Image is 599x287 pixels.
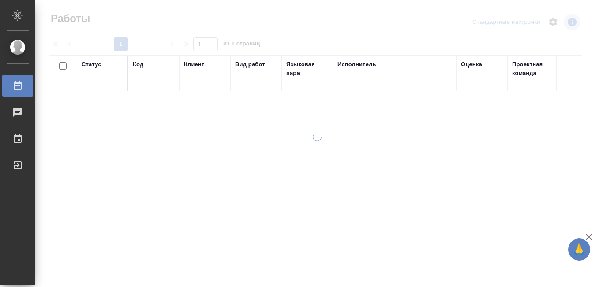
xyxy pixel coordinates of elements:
div: Проектная команда [512,60,554,78]
button: 🙏 [568,238,590,261]
div: Вид работ [235,60,265,69]
div: Статус [82,60,101,69]
div: Языковая пара [286,60,329,78]
div: Код [133,60,143,69]
div: Оценка [461,60,482,69]
div: Клиент [184,60,204,69]
div: Исполнитель [337,60,376,69]
span: 🙏 [572,240,587,259]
